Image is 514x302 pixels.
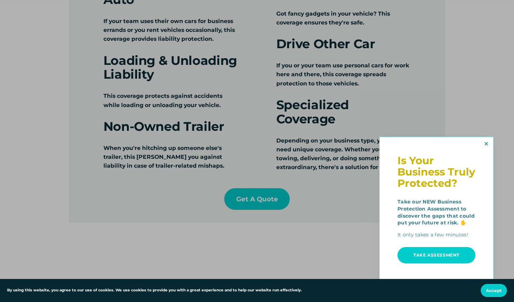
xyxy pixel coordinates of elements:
[481,138,492,150] a: Close
[397,155,475,189] h1: Is Your Business Truly Protected?
[486,288,502,293] span: Accept
[7,287,302,293] p: By using this website, you agree to our use of cookies. We use cookies to provide you with a grea...
[397,198,476,226] strong: Take our NEW Business Protection Assessment to discover the gaps that could put your future at ri...
[481,284,507,297] button: Accept
[397,231,475,239] p: It only takes a few minutes!
[397,247,475,263] a: Take Assessment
